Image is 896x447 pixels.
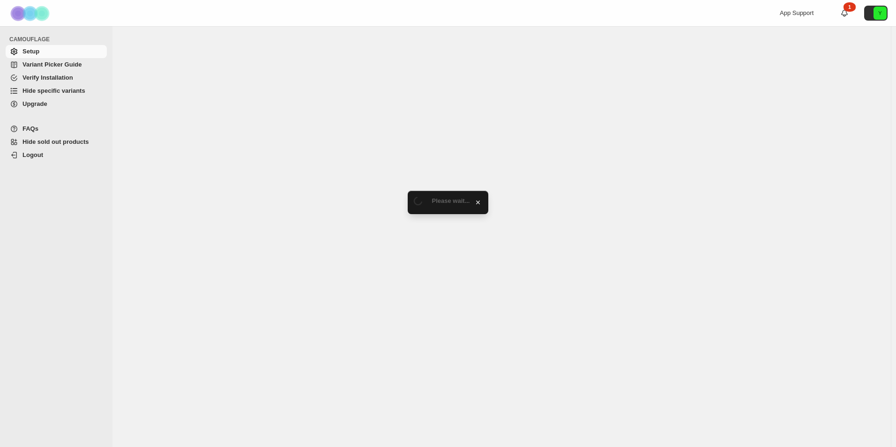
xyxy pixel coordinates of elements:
a: Logout [6,149,107,162]
span: Verify Installation [22,74,73,81]
span: CAMOUFLAGE [9,36,108,43]
span: App Support [780,9,814,16]
a: Upgrade [6,97,107,111]
div: 1 [844,2,856,12]
a: Setup [6,45,107,58]
span: Hide sold out products [22,138,89,145]
img: Camouflage [7,0,54,26]
text: Y [878,10,882,16]
span: FAQs [22,125,38,132]
a: Verify Installation [6,71,107,84]
span: Avatar with initials Y [874,7,887,20]
span: Variant Picker Guide [22,61,82,68]
a: 1 [840,8,849,18]
span: Please wait... [432,197,470,204]
a: Hide sold out products [6,135,107,149]
span: Hide specific variants [22,87,85,94]
a: FAQs [6,122,107,135]
a: Variant Picker Guide [6,58,107,71]
span: Setup [22,48,39,55]
a: Hide specific variants [6,84,107,97]
span: Logout [22,151,43,158]
span: Upgrade [22,100,47,107]
button: Avatar with initials Y [864,6,888,21]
